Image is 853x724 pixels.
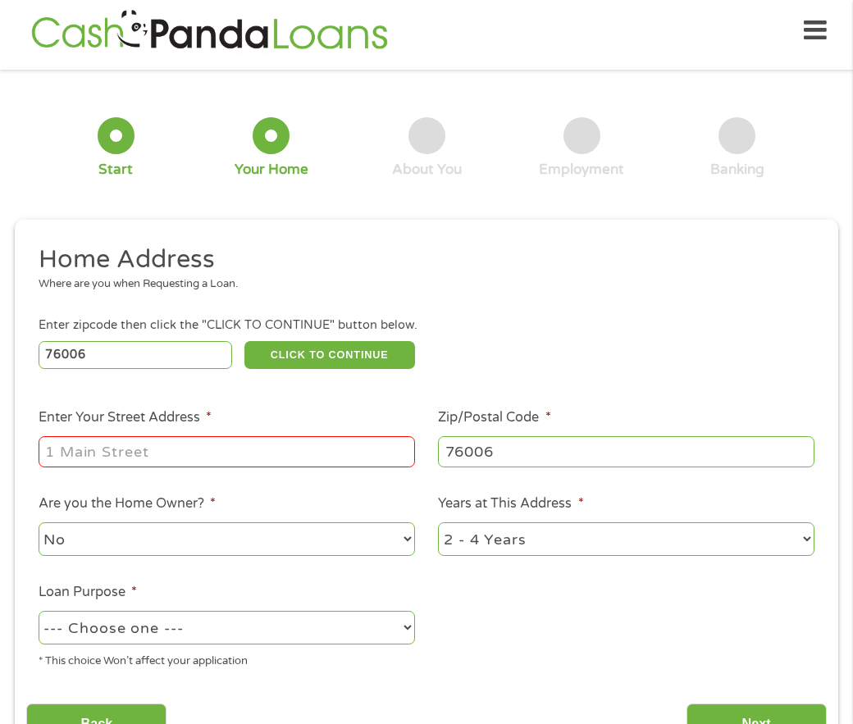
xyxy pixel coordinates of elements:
[39,584,137,601] label: Loan Purpose
[438,495,583,512] label: Years at This Address
[39,276,803,293] div: Where are you when Requesting a Loan.
[39,495,216,512] label: Are you the Home Owner?
[392,161,462,179] div: About You
[438,409,550,426] label: Zip/Postal Code
[235,161,308,179] div: Your Home
[39,409,212,426] label: Enter Your Street Address
[539,161,624,179] div: Employment
[98,161,133,179] div: Start
[26,7,392,54] img: GetLoanNow Logo
[39,341,233,369] input: Enter Zipcode (e.g 01510)
[39,436,415,467] input: 1 Main Street
[39,316,814,335] div: Enter zipcode then click the "CLICK TO CONTINUE" button below.
[244,341,415,369] button: CLICK TO CONTINUE
[710,161,764,179] div: Banking
[39,244,803,276] h2: Home Address
[39,647,415,669] div: * This choice Won’t affect your application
